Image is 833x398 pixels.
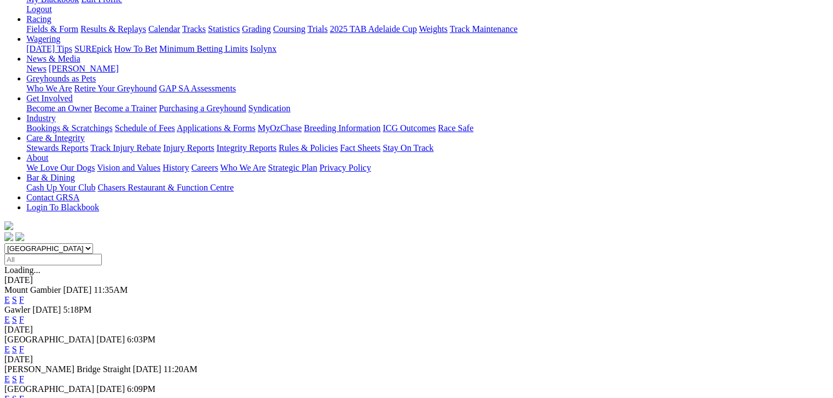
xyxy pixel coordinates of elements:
[159,84,236,93] a: GAP SA Assessments
[4,265,40,275] span: Loading...
[133,364,161,374] span: [DATE]
[26,153,48,162] a: About
[26,133,85,143] a: Care & Integrity
[63,305,92,314] span: 5:18PM
[216,143,276,152] a: Integrity Reports
[26,173,75,182] a: Bar & Dining
[159,44,248,53] a: Minimum Betting Limits
[438,123,473,133] a: Race Safe
[4,315,10,324] a: E
[26,113,56,123] a: Industry
[26,103,829,113] div: Get Involved
[26,143,88,152] a: Stewards Reports
[63,285,92,295] span: [DATE]
[94,285,128,295] span: 11:35AM
[4,355,829,364] div: [DATE]
[26,163,829,173] div: About
[26,84,72,93] a: Who We Are
[26,44,72,53] a: [DATE] Tips
[26,44,829,54] div: Wagering
[15,232,24,241] img: twitter.svg
[383,123,435,133] a: ICG Outcomes
[330,24,417,34] a: 2025 TAB Adelaide Cup
[319,163,371,172] a: Privacy Policy
[96,335,125,344] span: [DATE]
[12,345,17,354] a: S
[26,64,46,73] a: News
[177,123,255,133] a: Applications & Forms
[340,143,380,152] a: Fact Sheets
[191,163,218,172] a: Careers
[4,275,829,285] div: [DATE]
[148,24,180,34] a: Calendar
[273,24,306,34] a: Coursing
[4,305,30,314] span: Gawler
[96,384,125,394] span: [DATE]
[32,305,61,314] span: [DATE]
[19,345,24,354] a: F
[26,54,80,63] a: News & Media
[4,295,10,304] a: E
[159,103,246,113] a: Purchasing a Greyhound
[26,193,79,202] a: Contact GRSA
[304,123,380,133] a: Breeding Information
[26,183,829,193] div: Bar & Dining
[19,374,24,384] a: F
[97,183,233,192] a: Chasers Restaurant & Function Centre
[307,24,328,34] a: Trials
[115,44,157,53] a: How To Bet
[26,84,829,94] div: Greyhounds as Pets
[26,94,73,103] a: Get Involved
[127,384,156,394] span: 6:09PM
[74,44,112,53] a: SUREpick
[19,315,24,324] a: F
[26,14,51,24] a: Racing
[26,64,829,74] div: News & Media
[26,123,112,133] a: Bookings & Scratchings
[26,74,96,83] a: Greyhounds as Pets
[26,4,52,14] a: Logout
[279,143,338,152] a: Rules & Policies
[220,163,266,172] a: Who We Are
[4,254,102,265] input: Select date
[4,335,94,344] span: [GEOGRAPHIC_DATA]
[4,384,94,394] span: [GEOGRAPHIC_DATA]
[4,285,61,295] span: Mount Gambier
[4,232,13,241] img: facebook.svg
[26,103,92,113] a: Become an Owner
[450,24,518,34] a: Track Maintenance
[26,24,78,34] a: Fields & Form
[419,24,448,34] a: Weights
[250,44,276,53] a: Isolynx
[163,143,214,152] a: Injury Reports
[4,221,13,230] img: logo-grsa-white.png
[26,143,829,153] div: Care & Integrity
[26,34,61,43] a: Wagering
[4,364,130,374] span: [PERSON_NAME] Bridge Straight
[268,163,317,172] a: Strategic Plan
[26,163,95,172] a: We Love Our Dogs
[258,123,302,133] a: MyOzChase
[74,84,157,93] a: Retire Your Greyhound
[12,295,17,304] a: S
[26,123,829,133] div: Industry
[26,24,829,34] div: Racing
[97,163,160,172] a: Vision and Values
[242,24,271,34] a: Grading
[248,103,290,113] a: Syndication
[182,24,206,34] a: Tracks
[12,374,17,384] a: S
[26,203,99,212] a: Login To Blackbook
[80,24,146,34] a: Results & Replays
[127,335,156,344] span: 6:03PM
[115,123,175,133] a: Schedule of Fees
[164,364,198,374] span: 11:20AM
[4,345,10,354] a: E
[48,64,118,73] a: [PERSON_NAME]
[12,315,17,324] a: S
[4,325,829,335] div: [DATE]
[19,295,24,304] a: F
[90,143,161,152] a: Track Injury Rebate
[162,163,189,172] a: History
[208,24,240,34] a: Statistics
